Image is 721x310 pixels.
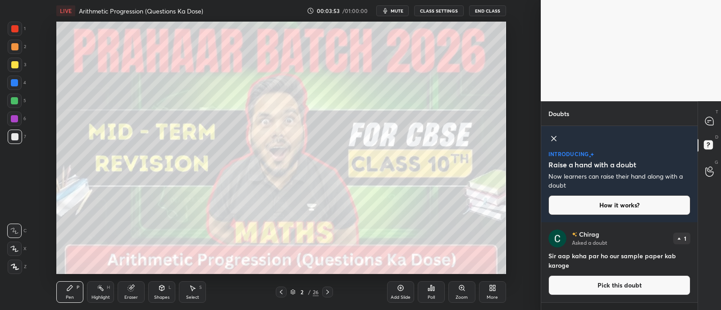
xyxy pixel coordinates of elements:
[7,242,27,256] div: X
[469,5,506,16] button: End Class
[154,295,169,300] div: Shapes
[548,159,636,170] h5: Raise a hand with a doubt
[414,5,464,16] button: CLASS SETTINGS
[66,295,74,300] div: Pen
[428,295,435,300] div: Poll
[572,239,607,246] p: Asked a doubt
[391,8,403,14] span: mute
[56,5,75,16] div: LIVE
[579,231,599,238] p: Chirag
[169,285,171,290] div: L
[391,295,411,300] div: Add Slide
[8,58,26,72] div: 3
[548,275,690,295] button: Pick this doubt
[715,134,718,140] p: D
[548,229,566,247] img: 3
[7,224,27,238] div: C
[589,155,591,158] img: small-star.76a44327.svg
[297,289,306,295] div: 2
[572,232,577,237] img: no-rating-badge.077c3623.svg
[8,22,26,36] div: 1
[684,236,686,241] p: 1
[107,285,110,290] div: H
[77,285,79,290] div: P
[124,295,138,300] div: Eraser
[79,7,203,15] h4: Arithmetic Progression (Questions Ka Dose)
[456,295,468,300] div: Zoom
[548,151,589,157] p: introducing
[91,295,110,300] div: Highlight
[716,108,718,115] p: T
[7,76,26,90] div: 4
[308,289,311,295] div: /
[590,153,594,157] img: large-star.026637fe.svg
[8,130,26,144] div: 7
[7,112,26,126] div: 6
[487,295,498,300] div: More
[313,288,319,296] div: 26
[8,40,26,54] div: 2
[8,260,27,274] div: Z
[376,5,409,16] button: mute
[548,195,690,215] button: How it works?
[541,222,698,310] div: grid
[186,295,199,300] div: Select
[548,251,690,270] h4: Sir aap kaha par ho our sample paper kab karoge
[7,94,26,108] div: 5
[541,102,576,126] p: Doubts
[715,159,718,166] p: G
[199,285,202,290] div: S
[548,172,690,190] p: Now learners can raise their hand along with a doubt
